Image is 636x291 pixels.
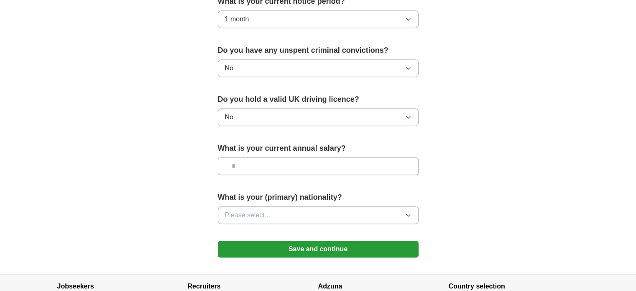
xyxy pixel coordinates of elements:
[225,63,233,73] span: No
[218,241,419,258] button: Save and continue
[218,45,419,56] label: Do you have any unspent criminal convictions?
[225,14,249,24] span: 1 month
[218,10,419,28] button: 1 month
[218,59,419,77] button: No
[218,108,419,126] button: No
[218,143,419,154] label: What is your current annual salary?
[225,112,233,122] span: No
[218,192,419,203] label: What is your (primary) nationality?
[218,94,419,105] label: Do you hold a valid UK driving licence?
[218,206,419,224] button: Please select...
[225,210,271,220] span: Please select...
